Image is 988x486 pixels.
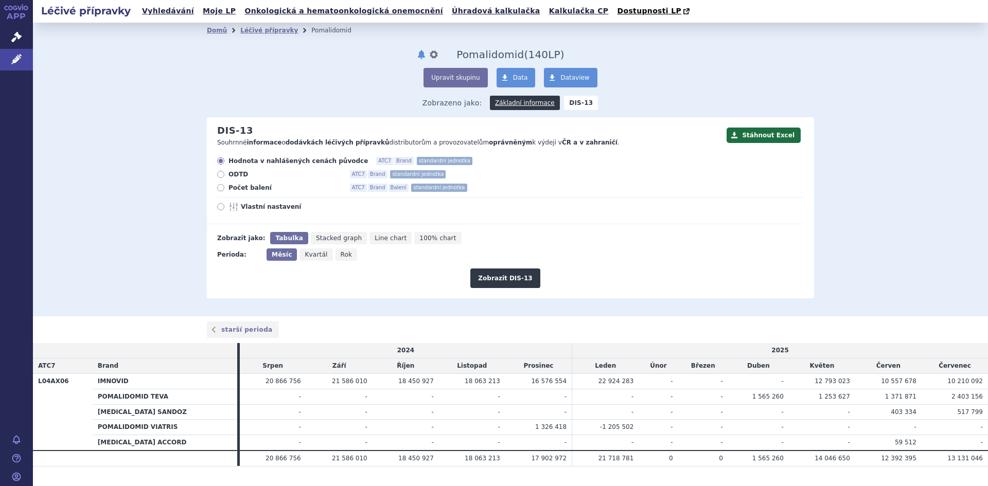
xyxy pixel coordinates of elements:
[431,423,433,430] span: -
[38,362,56,369] span: ATC7
[93,404,237,420] th: [MEDICAL_DATA] SANDOZ
[266,455,301,462] span: 20 866 756
[614,4,695,19] a: Dostupnosti LP
[531,377,567,385] span: 16 576 554
[885,393,916,400] span: 1 371 871
[341,251,352,258] span: Rok
[781,377,783,385] span: -
[424,68,487,87] button: Upravit skupinu
[470,268,540,288] button: Zobrazit DIS-13
[368,170,387,178] span: Brand
[350,184,367,192] span: ATC7
[498,408,500,416] span: -
[411,184,467,192] span: standardní jednotka
[981,423,983,430] span: -
[365,439,367,446] span: -
[752,393,784,400] span: 1 565 260
[631,393,633,400] span: -
[947,377,983,385] span: 10 210 092
[416,48,427,61] button: notifikace
[298,439,301,446] span: -
[350,170,367,178] span: ATC7
[498,393,500,400] span: -
[33,4,139,18] h2: Léčivé přípravky
[781,439,783,446] span: -
[531,455,567,462] span: 17 902 972
[617,7,681,15] span: Dostupnosti LP
[375,235,407,242] span: Line chart
[719,455,723,462] span: 0
[562,139,617,146] strong: ČR a v zahraničí
[139,4,197,18] a: Vyhledávání
[914,423,916,430] span: -
[881,455,916,462] span: 12 392 395
[544,68,597,87] a: Dataview
[298,423,301,430] span: -
[513,74,528,81] span: Data
[207,27,227,34] a: Domů
[305,251,327,258] span: Kvartál
[240,27,298,34] a: Léčivé přípravky
[368,184,387,192] span: Brand
[752,455,784,462] span: 1 565 260
[678,358,728,374] td: Březen
[431,408,433,416] span: -
[947,455,983,462] span: 13 131 046
[671,423,673,430] span: -
[727,128,801,143] button: Stáhnout Excel
[922,358,988,374] td: Červenec
[465,455,500,462] span: 18 063 213
[93,373,237,389] th: IMNOVID
[819,393,850,400] span: 1 253 627
[306,358,373,374] td: Září
[560,74,589,81] span: Dataview
[275,235,303,242] span: Tabulka
[465,377,500,385] span: 18 063 213
[456,48,524,61] span: Pomalidomid
[33,373,93,450] th: L04AX06
[398,455,434,462] span: 18 450 927
[417,157,472,165] span: standardní jednotka
[247,139,282,146] strong: informace
[564,439,567,446] span: -
[240,358,306,374] td: Srpen
[848,439,850,446] span: -
[671,377,673,385] span: -
[505,358,572,374] td: Prosinec
[365,393,367,400] span: -
[217,232,265,244] div: Zobrazit jako:
[848,408,850,416] span: -
[431,393,433,400] span: -
[439,358,505,374] td: Listopad
[316,235,362,242] span: Stacked graph
[598,455,634,462] span: 21 718 781
[489,139,532,146] strong: oprávněným
[669,455,673,462] span: 0
[217,138,721,147] p: Souhrnné o distributorům a provozovatelům k výdeji v .
[639,358,678,374] td: Únor
[895,439,916,446] span: 59 512
[528,48,548,61] span: 140
[721,377,723,385] span: -
[957,408,983,416] span: 517 799
[855,358,922,374] td: Červen
[572,358,639,374] td: Leden
[721,439,723,446] span: -
[93,420,237,435] th: POMALIDOMID VIATRIS
[200,4,239,18] a: Moje LP
[286,139,390,146] strong: dodávkách léčivých přípravků
[815,377,850,385] span: 12 793 023
[781,408,783,416] span: -
[572,343,988,358] td: 2025
[419,235,456,242] span: 100% chart
[93,389,237,404] th: POMALIDOMID TEVA
[373,358,439,374] td: Říjen
[721,408,723,416] span: -
[781,423,783,430] span: -
[524,48,564,61] span: ( LP)
[721,423,723,430] span: -
[815,455,850,462] span: 14 046 650
[490,96,560,110] a: Základní informace
[376,157,393,165] span: ATC7
[671,439,673,446] span: -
